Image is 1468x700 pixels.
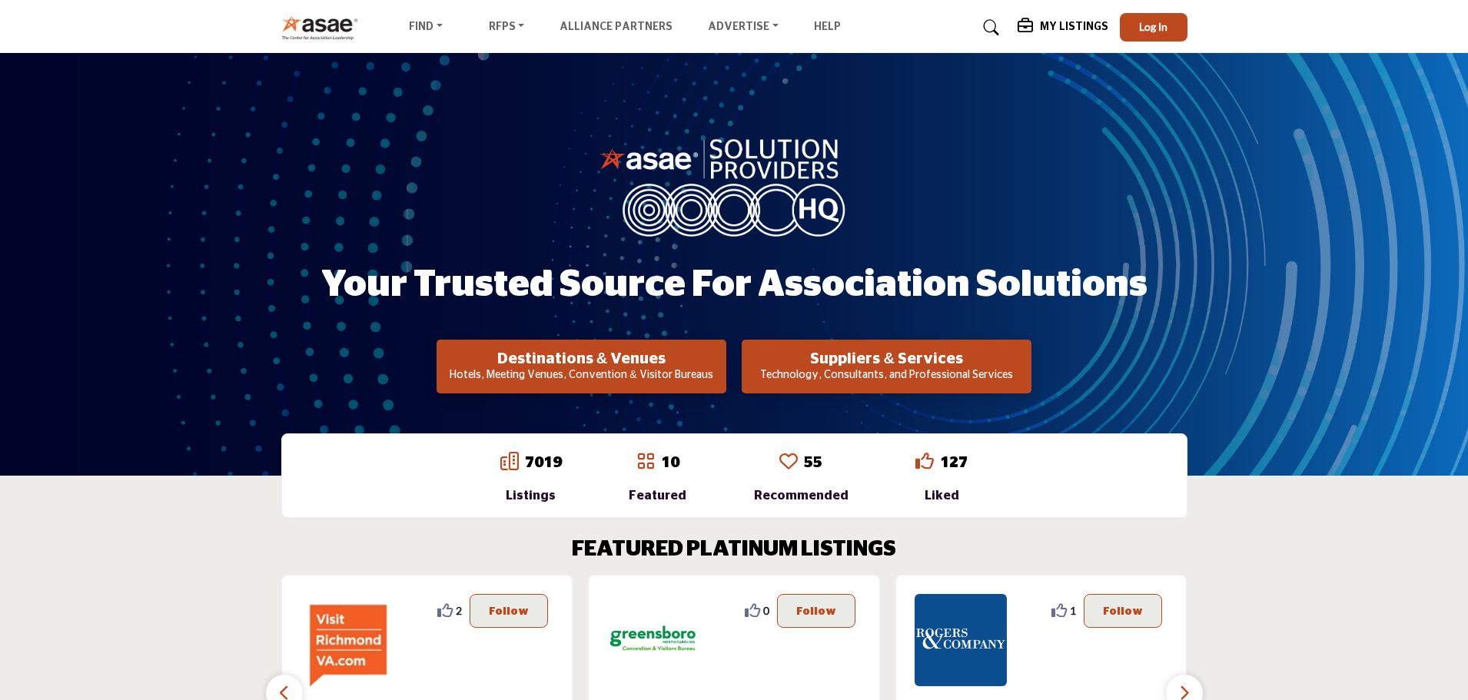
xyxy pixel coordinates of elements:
[661,455,679,470] a: 10
[301,594,393,686] img: Richmond Region Tourism
[697,17,789,38] a: Advertise
[441,368,722,383] p: Hotels, Meeting Venues, Convention & Visitor Bureaus
[1120,13,1187,41] button: Log In
[525,455,562,470] a: 7019
[754,486,849,505] div: Recommended
[1040,20,1108,34] h5: My Listings
[478,17,536,38] a: RFPs
[1103,602,1143,619] p: Follow
[470,594,548,628] button: Follow
[500,486,562,505] div: Listings
[777,594,855,628] button: Follow
[441,350,722,368] h2: Destinations & Venues
[636,452,655,473] a: Go to Featured
[629,486,686,505] div: Featured
[742,340,1031,393] button: Suppliers & Services Technology, Consultants, and Professional Services
[915,594,1007,686] img: Rogers & Company PLLC
[607,594,699,686] img: Greensboro Area CVB
[746,350,1027,368] h2: Suppliers & Services
[814,22,841,32] a: Help
[1139,20,1167,33] span: Log In
[940,455,968,470] a: 127
[1084,594,1162,628] button: Follow
[915,452,934,470] i: Go to Liked
[572,537,896,563] h2: FEATURED PLATINUM LISTINGS
[915,486,968,505] div: Liked
[398,17,453,38] a: Find
[1018,18,1108,37] div: My Listings
[968,15,1009,40] a: Search
[763,602,769,619] span: 0
[1070,602,1076,619] span: 1
[456,602,462,619] span: 2
[437,340,726,393] button: Destinations & Venues Hotels, Meeting Venues, Convention & Visitor Bureaus
[560,22,673,32] a: Alliance Partners
[796,602,836,619] p: Follow
[489,602,529,619] p: Follow
[804,455,822,470] a: 55
[281,15,367,40] img: Site Logo
[321,261,1147,309] h1: Your Trusted Source for Association Solutions
[599,135,869,237] img: image
[746,368,1027,383] p: Technology, Consultants, and Professional Services
[779,452,798,473] a: Go to Recommended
